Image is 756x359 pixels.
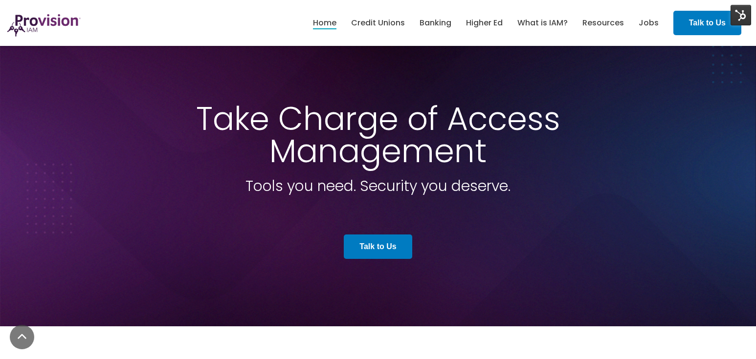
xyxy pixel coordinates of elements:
nav: menu [306,7,666,39]
span: Tools you need. Security you deserve. [245,175,511,196]
img: ProvisionIAM-Logo-Purple [7,14,81,37]
strong: Talk to Us [359,242,396,251]
a: Home [313,15,336,31]
a: Higher Ed [466,15,503,31]
a: Resources [582,15,624,31]
a: Banking [420,15,451,31]
img: HubSpot Tools Menu Toggle [731,5,751,25]
a: Credit Unions [351,15,405,31]
a: Jobs [639,15,659,31]
a: Talk to Us [344,234,412,259]
a: Talk to Us [673,11,741,35]
strong: Talk to Us [689,19,726,27]
span: Take Charge of Access Management [196,96,560,173]
a: What is IAM? [517,15,568,31]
